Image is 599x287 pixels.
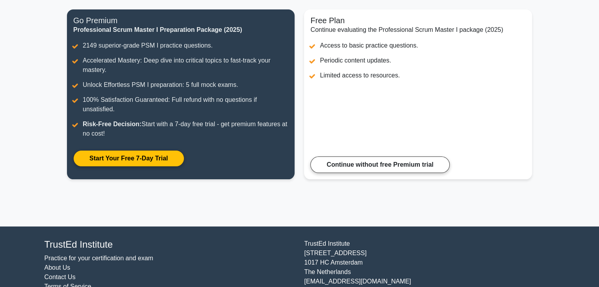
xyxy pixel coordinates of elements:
[310,156,449,173] a: Continue without free Premium trial
[45,239,295,250] h4: TrustEd Institute
[45,264,70,271] a: About Us
[73,150,184,167] a: Start Your Free 7-Day Trial
[45,255,154,261] a: Practice for your certification and exam
[45,274,76,280] a: Contact Us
